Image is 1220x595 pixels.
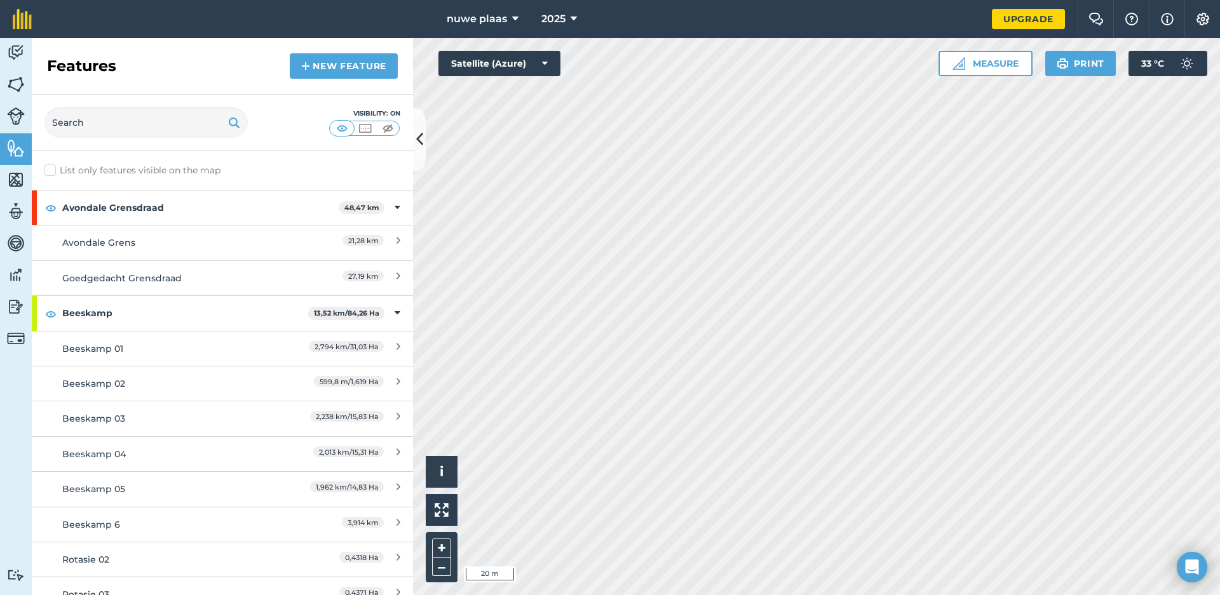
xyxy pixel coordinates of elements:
img: A cog icon [1195,13,1210,25]
img: svg+xml;base64,PD94bWwgdmVyc2lvbj0iMS4wIiBlbmNvZGluZz0idXRmLTgiPz4KPCEtLSBHZW5lcmF0b3I6IEFkb2JlIE... [7,107,25,125]
img: svg+xml;base64,PD94bWwgdmVyc2lvbj0iMS4wIiBlbmNvZGluZz0idXRmLTgiPz4KPCEtLSBHZW5lcmF0b3I6IEFkb2JlIE... [7,265,25,284]
div: Goedgedacht Grensdraad [62,271,288,285]
div: Open Intercom Messenger [1177,552,1207,582]
button: i [426,456,457,488]
span: i [440,464,444,479]
img: svg+xml;base64,PHN2ZyB4bWxucz0iaHR0cDovL3d3dy53My5vcmcvMjAwMC9zdmciIHdpZHRoPSIxNyIgaGVpZ2h0PSIxNy... [1161,11,1174,27]
span: 0,4318 Ha [339,552,384,563]
img: svg+xml;base64,PHN2ZyB4bWxucz0iaHR0cDovL3d3dy53My5vcmcvMjAwMC9zdmciIHdpZHRoPSIxOSIgaGVpZ2h0PSIyNC... [1057,56,1069,71]
a: Beeskamp 012,794 km/31,03 Ha [32,331,413,366]
img: Two speech bubbles overlapping with the left bubble in the forefront [1088,13,1104,25]
label: List only features visible on the map [44,164,220,177]
div: Visibility: On [329,109,400,119]
button: Satellite (Azure) [438,51,560,76]
strong: Avondale Grensdraad [62,191,339,225]
img: A question mark icon [1124,13,1139,25]
img: svg+xml;base64,PHN2ZyB4bWxucz0iaHR0cDovL3d3dy53My5vcmcvMjAwMC9zdmciIHdpZHRoPSI1NiIgaGVpZ2h0PSI2MC... [7,138,25,157]
img: Four arrows, one pointing top left, one top right, one bottom right and the last bottom left [435,503,449,517]
img: svg+xml;base64,PHN2ZyB4bWxucz0iaHR0cDovL3d3dy53My5vcmcvMjAwMC9zdmciIHdpZHRoPSI1MCIgaGVpZ2h0PSI0MC... [380,122,396,135]
div: Avondale Grensdraad48,47 km [32,191,413,225]
div: Beeskamp13,52 km/84,26 Ha [32,296,413,330]
span: 2,794 km / 31,03 Ha [309,341,384,352]
img: svg+xml;base64,PHN2ZyB4bWxucz0iaHR0cDovL3d3dy53My5vcmcvMjAwMC9zdmciIHdpZHRoPSIxNCIgaGVpZ2h0PSIyNC... [301,58,310,74]
span: 27,19 km [342,271,384,281]
span: 2,238 km / 15,83 Ha [310,411,384,422]
a: Upgrade [992,9,1065,29]
div: Beeskamp 03 [62,411,288,425]
div: Beeskamp 6 [62,518,288,531]
img: svg+xml;base64,PHN2ZyB4bWxucz0iaHR0cDovL3d3dy53My5vcmcvMjAwMC9zdmciIHdpZHRoPSIxOCIgaGVpZ2h0PSIyNC... [45,200,57,215]
span: 599,8 m / 1,619 Ha [314,376,384,387]
strong: 48,47 km [344,203,379,212]
a: Beeskamp 63,914 km [32,507,413,542]
a: New feature [290,53,398,79]
a: Beeskamp 051,962 km/14,83 Ha [32,471,413,506]
a: Rotasie 020,4318 Ha [32,542,413,577]
a: Avondale Grens21,28 km [32,225,413,260]
button: Print [1045,51,1116,76]
div: Beeskamp 01 [62,342,288,356]
button: + [432,538,451,558]
button: – [432,558,451,576]
button: Measure [939,51,1033,76]
img: svg+xml;base64,PHN2ZyB4bWxucz0iaHR0cDovL3d3dy53My5vcmcvMjAwMC9zdmciIHdpZHRoPSIxOSIgaGVpZ2h0PSIyNC... [228,115,240,130]
input: Search [44,107,248,138]
img: svg+xml;base64,PD94bWwgdmVyc2lvbj0iMS4wIiBlbmNvZGluZz0idXRmLTgiPz4KPCEtLSBHZW5lcmF0b3I6IEFkb2JlIE... [1174,51,1200,76]
img: svg+xml;base64,PHN2ZyB4bWxucz0iaHR0cDovL3d3dy53My5vcmcvMjAwMC9zdmciIHdpZHRoPSI1NiIgaGVpZ2h0PSI2MC... [7,170,25,189]
img: svg+xml;base64,PHN2ZyB4bWxucz0iaHR0cDovL3d3dy53My5vcmcvMjAwMC9zdmciIHdpZHRoPSI1MCIgaGVpZ2h0PSI0MC... [357,122,373,135]
img: svg+xml;base64,PD94bWwgdmVyc2lvbj0iMS4wIiBlbmNvZGluZz0idXRmLTgiPz4KPCEtLSBHZW5lcmF0b3I6IEFkb2JlIE... [7,569,25,581]
span: 1,962 km / 14,83 Ha [310,481,384,492]
img: svg+xml;base64,PD94bWwgdmVyc2lvbj0iMS4wIiBlbmNvZGluZz0idXRmLTgiPz4KPCEtLSBHZW5lcmF0b3I6IEFkb2JlIE... [7,330,25,347]
button: 33 °C [1128,51,1207,76]
img: Ruler icon [952,57,965,70]
div: Rotasie 02 [62,552,288,566]
a: Beeskamp 032,238 km/15,83 Ha [32,401,413,436]
img: fieldmargin Logo [13,9,32,29]
strong: Beeskamp [62,296,308,330]
span: nuwe plaas [447,11,507,27]
img: svg+xml;base64,PHN2ZyB4bWxucz0iaHR0cDovL3d3dy53My5vcmcvMjAwMC9zdmciIHdpZHRoPSI1MCIgaGVpZ2h0PSI0MC... [334,122,350,135]
span: 33 ° C [1141,51,1164,76]
img: svg+xml;base64,PHN2ZyB4bWxucz0iaHR0cDovL3d3dy53My5vcmcvMjAwMC9zdmciIHdpZHRoPSIxOCIgaGVpZ2h0PSIyNC... [45,306,57,321]
div: Beeskamp 02 [62,377,288,391]
div: Beeskamp 04 [62,447,288,461]
a: Beeskamp 02599,8 m/1,619 Ha [32,366,413,401]
span: 3,914 km [342,517,384,528]
span: 21,28 km [342,235,384,246]
img: svg+xml;base64,PHN2ZyB4bWxucz0iaHR0cDovL3d3dy53My5vcmcvMjAwMC9zdmciIHdpZHRoPSI1NiIgaGVpZ2h0PSI2MC... [7,75,25,94]
h2: Features [47,56,116,76]
img: svg+xml;base64,PD94bWwgdmVyc2lvbj0iMS4wIiBlbmNvZGluZz0idXRmLTgiPz4KPCEtLSBHZW5lcmF0b3I6IEFkb2JlIE... [7,43,25,62]
img: svg+xml;base64,PD94bWwgdmVyc2lvbj0iMS4wIiBlbmNvZGluZz0idXRmLTgiPz4KPCEtLSBHZW5lcmF0b3I6IEFkb2JlIE... [7,202,25,221]
img: svg+xml;base64,PD94bWwgdmVyc2lvbj0iMS4wIiBlbmNvZGluZz0idXRmLTgiPz4KPCEtLSBHZW5lcmF0b3I6IEFkb2JlIE... [7,297,25,316]
a: Beeskamp 042,013 km/15,31 Ha [32,436,413,471]
span: 2,013 km / 15,31 Ha [313,446,384,457]
img: svg+xml;base64,PD94bWwgdmVyc2lvbj0iMS4wIiBlbmNvZGluZz0idXRmLTgiPz4KPCEtLSBHZW5lcmF0b3I6IEFkb2JlIE... [7,234,25,253]
div: Beeskamp 05 [62,482,288,496]
strong: 13,52 km / 84,26 Ha [314,309,379,318]
span: 2025 [541,11,566,27]
a: Goedgedacht Grensdraad27,19 km [32,260,413,295]
div: Avondale Grens [62,236,288,250]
